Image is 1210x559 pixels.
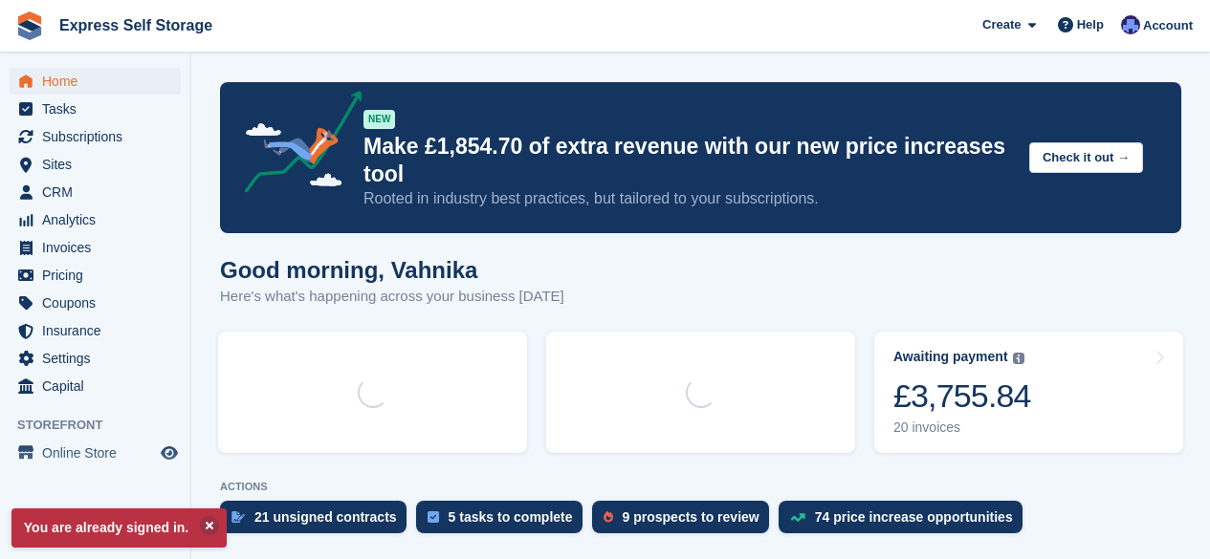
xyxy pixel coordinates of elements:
span: Account [1143,16,1193,35]
a: 21 unsigned contracts [220,501,416,543]
a: menu [10,179,181,205]
span: Tasks [42,96,157,122]
span: Analytics [42,206,157,233]
span: Subscriptions [42,123,157,150]
span: Storefront [17,416,190,435]
div: 21 unsigned contracts [254,509,397,525]
a: Express Self Storage [52,10,220,41]
span: Invoices [42,234,157,261]
span: Home [42,68,157,95]
img: Vahnika Batchu [1121,15,1140,34]
a: Preview store [158,441,181,464]
span: Create [982,15,1021,34]
a: menu [10,151,181,178]
div: 74 price increase opportunities [815,509,1013,525]
span: Sites [42,151,157,178]
a: menu [10,290,181,316]
span: Help [1077,15,1104,34]
a: menu [10,440,181,466]
a: 74 price increase opportunities [779,501,1032,543]
a: menu [10,262,181,289]
img: icon-info-grey-7440780725fd019a000dd9b08b2336e03edf1995a4989e88bcd33f0948082b44.svg [1013,353,1024,364]
div: 5 tasks to complete [449,509,573,525]
p: Make £1,854.70 of extra revenue with our new price increases tool [363,133,1014,188]
span: Capital [42,373,157,399]
a: menu [10,123,181,150]
div: Awaiting payment [893,349,1008,365]
div: NEW [363,110,395,129]
a: menu [10,206,181,233]
span: Insurance [42,317,157,344]
div: 20 invoices [893,419,1031,436]
a: menu [10,96,181,122]
a: menu [10,68,181,95]
span: CRM [42,179,157,205]
button: Check it out → [1029,142,1143,174]
img: prospect-51fa495bee0391a8d652442698ab0144808aea92771e9ea1ae160a38d050c398.svg [604,511,613,523]
a: Awaiting payment £3,755.84 20 invoices [874,332,1183,453]
a: 5 tasks to complete [416,501,592,543]
a: 9 prospects to review [592,501,779,543]
span: Settings [42,345,157,372]
img: task-75834270c22a3079a89374b754ae025e5fb1db73e45f91037f5363f120a921f8.svg [428,511,439,523]
div: £3,755.84 [893,376,1031,416]
a: menu [10,317,181,344]
img: price-adjustments-announcement-icon-8257ccfd72463d97f412b2fc003d46551f7dbcb40ab6d574587a9cd5c0d94... [229,91,363,200]
p: Rooted in industry best practices, but tailored to your subscriptions. [363,188,1014,209]
img: price_increase_opportunities-93ffe204e8149a01c8c9dc8f82e8f89637d9d84a8eef4429ea346261dce0b2c0.svg [790,513,805,522]
p: ACTIONS [220,481,1181,493]
span: Online Store [42,440,157,466]
a: menu [10,234,181,261]
p: You are already signed in. [11,508,227,548]
a: menu [10,345,181,372]
p: Here's what's happening across your business [DATE] [220,286,564,308]
span: Coupons [42,290,157,316]
span: Pricing [42,262,157,289]
h1: Good morning, Vahnika [220,257,564,283]
a: menu [10,373,181,399]
div: 9 prospects to review [623,509,759,525]
img: stora-icon-8386f47178a22dfd0bd8f6a31ec36ba5ce8667c1dd55bd0f319d3a0aa187defe.svg [15,11,44,40]
img: contract_signature_icon-13c848040528278c33f63329250d36e43548de30e8caae1d1a13099fd9432cc5.svg [231,511,245,523]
